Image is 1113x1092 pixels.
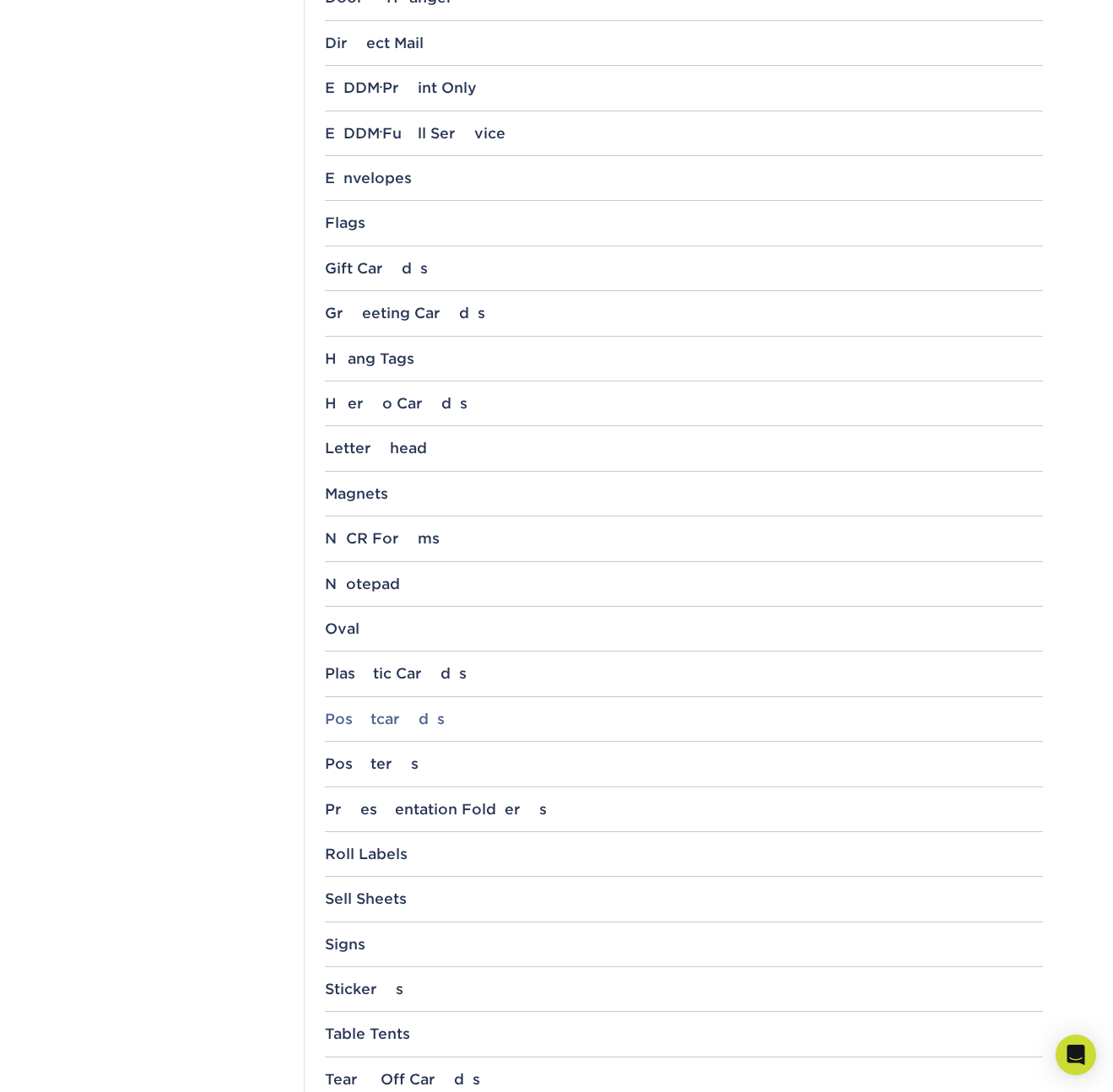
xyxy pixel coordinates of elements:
[325,1025,1043,1042] div: Table Tents
[325,981,1043,997] div: Stickers
[325,530,1043,547] div: NCR Forms
[325,576,1043,592] div: Notepad
[380,84,382,92] small: ®
[325,890,1043,907] div: Sell Sheets
[325,1071,1043,1088] div: Tear Off Cards
[380,129,382,137] small: ®
[325,395,1043,412] div: Hero Cards
[325,620,1043,637] div: Oval
[325,665,1043,682] div: Plastic Cards
[325,440,1043,457] div: Letterhead
[325,801,1043,818] div: Presentation Folders
[325,305,1043,322] div: Greeting Cards
[325,214,1043,231] div: Flags
[325,125,1043,142] div: EDDM Full Service
[325,260,1043,277] div: Gift Cards
[325,936,1043,953] div: Signs
[325,485,1043,502] div: Magnets
[325,79,1043,96] div: EDDM Print Only
[325,755,1043,772] div: Posters
[325,711,1043,727] div: Postcards
[325,35,1043,51] div: Direct Mail
[325,846,1043,862] div: Roll Labels
[1056,1035,1096,1075] div: Open Intercom Messenger
[325,170,1043,187] div: Envelopes
[325,350,1043,367] div: Hang Tags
